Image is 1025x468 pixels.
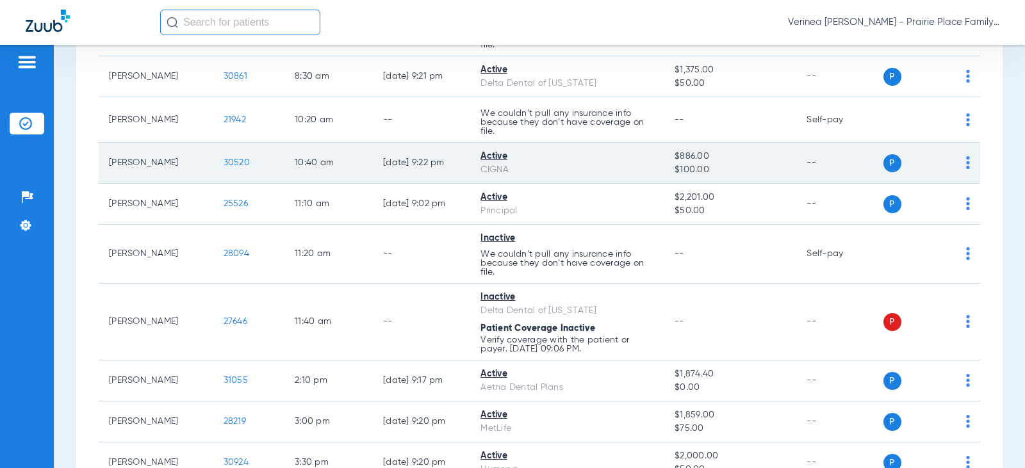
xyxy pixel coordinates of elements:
span: $100.00 [675,163,786,177]
span: P [883,68,901,86]
div: Active [480,408,654,422]
td: -- [796,401,883,442]
span: 21942 [224,115,246,124]
td: -- [373,284,470,360]
span: P [883,372,901,390]
input: Search for patients [160,10,320,35]
div: Inactive [480,232,654,245]
td: [DATE] 9:21 PM [373,56,470,97]
td: [PERSON_NAME] [99,401,213,442]
td: [DATE] 9:02 PM [373,184,470,225]
div: Aetna Dental Plans [480,381,654,394]
img: group-dot-blue.svg [966,247,970,260]
span: 30520 [224,158,250,167]
span: $2,000.00 [675,449,786,463]
td: -- [796,284,883,360]
span: $1,874.40 [675,367,786,381]
span: $1,375.00 [675,63,786,77]
td: 3:00 PM [284,401,373,442]
div: Inactive [480,291,654,304]
span: Patient Coverage Inactive [480,324,595,333]
td: 11:10 AM [284,184,373,225]
span: P [883,313,901,331]
td: 8:30 AM [284,56,373,97]
span: 30861 [224,72,247,81]
span: 28219 [224,417,246,426]
td: [PERSON_NAME] [99,360,213,401]
div: MetLife [480,422,654,435]
span: $2,201.00 [675,191,786,204]
span: -- [675,115,684,124]
div: Active [480,449,654,463]
span: 30924 [224,458,249,467]
td: -- [373,97,470,143]
td: [DATE] 9:20 PM [373,401,470,442]
td: 2:10 PM [284,360,373,401]
span: P [883,154,901,172]
p: We couldn’t pull any insurance info because they don’t have coverage on file. [480,250,654,277]
span: -- [675,317,684,326]
span: 31055 [224,376,248,385]
span: $886.00 [675,150,786,163]
div: Active [480,367,654,381]
img: Zuub Logo [26,10,70,32]
span: P [883,413,901,431]
td: Self-pay [796,97,883,143]
td: [PERSON_NAME] [99,225,213,284]
div: Active [480,63,654,77]
div: Delta Dental of [US_STATE] [480,304,654,318]
td: 10:20 AM [284,97,373,143]
img: group-dot-blue.svg [966,197,970,210]
span: $50.00 [675,204,786,218]
img: Search Icon [167,17,178,28]
span: Verinea [PERSON_NAME] - Prairie Place Family Dental [788,16,999,29]
td: 11:40 AM [284,284,373,360]
img: group-dot-blue.svg [966,315,970,328]
span: 28094 [224,249,249,258]
span: -- [675,249,684,258]
td: 11:20 AM [284,225,373,284]
span: $0.00 [675,381,786,394]
span: P [883,195,901,213]
td: 10:40 AM [284,143,373,184]
span: $50.00 [675,77,786,90]
div: Active [480,150,654,163]
span: $75.00 [675,422,786,435]
td: Self-pay [796,225,883,284]
td: -- [796,143,883,184]
div: Active [480,191,654,204]
img: group-dot-blue.svg [966,156,970,169]
td: [PERSON_NAME] [99,97,213,143]
p: Verify coverage with the patient or payer. [DATE] 09:06 PM. [480,335,654,353]
td: [PERSON_NAME] [99,143,213,184]
span: 27646 [224,317,247,326]
td: [PERSON_NAME] [99,56,213,97]
td: [PERSON_NAME] [99,284,213,360]
td: -- [796,56,883,97]
div: CIGNA [480,163,654,177]
div: Principal [480,204,654,218]
td: -- [796,360,883,401]
img: hamburger-icon [17,54,37,70]
img: group-dot-blue.svg [966,415,970,428]
img: group-dot-blue.svg [966,374,970,387]
img: group-dot-blue.svg [966,113,970,126]
td: -- [796,184,883,225]
td: -- [373,225,470,284]
span: $1,859.00 [675,408,786,422]
td: [PERSON_NAME] [99,184,213,225]
p: We couldn’t pull any insurance info because they don’t have coverage on file. [480,109,654,136]
span: 25526 [224,199,248,208]
td: [DATE] 9:22 PM [373,143,470,184]
td: [DATE] 9:17 PM [373,360,470,401]
img: group-dot-blue.svg [966,70,970,83]
div: Delta Dental of [US_STATE] [480,77,654,90]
